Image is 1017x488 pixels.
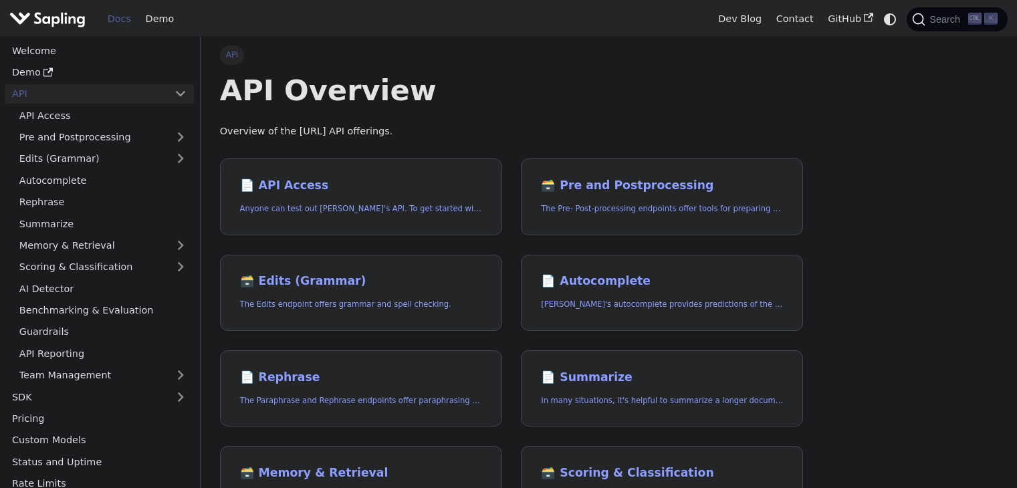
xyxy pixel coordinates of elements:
[820,9,880,29] a: GitHub
[12,149,194,168] a: Edits (Grammar)
[5,63,194,82] a: Demo
[12,170,194,190] a: Autocomplete
[12,257,194,277] a: Scoring & Classification
[881,9,900,29] button: Switch between dark and light mode (currently system mode)
[541,466,783,481] h2: Scoring & Classification
[5,452,194,471] a: Status and Uptime
[984,13,998,25] kbd: K
[240,203,482,215] p: Anyone can test out Sapling's API. To get started with the API, simply:
[9,9,86,29] img: Sapling.ai
[138,9,181,29] a: Demo
[220,45,245,64] span: API
[5,84,167,104] a: API
[5,41,194,60] a: Welcome
[769,9,821,29] a: Contact
[9,9,90,29] a: Sapling.ai
[12,322,194,342] a: Guardrails
[541,370,783,385] h2: Summarize
[12,193,194,212] a: Rephrase
[12,106,194,125] a: API Access
[220,72,804,108] h1: API Overview
[220,255,502,332] a: 🗃️ Edits (Grammar)The Edits endpoint offers grammar and spell checking.
[240,178,482,193] h2: API Access
[240,274,482,289] h2: Edits (Grammar)
[100,9,138,29] a: Docs
[5,387,167,406] a: SDK
[240,298,482,311] p: The Edits endpoint offers grammar and spell checking.
[12,128,194,147] a: Pre and Postprocessing
[541,274,783,289] h2: Autocomplete
[521,350,803,427] a: 📄️ SummarizeIn many situations, it's helpful to summarize a longer document into a shorter, more ...
[925,14,968,25] span: Search
[12,214,194,233] a: Summarize
[12,236,194,255] a: Memory & Retrieval
[12,279,194,298] a: AI Detector
[12,366,194,385] a: Team Management
[5,409,194,429] a: Pricing
[521,158,803,235] a: 🗃️ Pre and PostprocessingThe Pre- Post-processing endpoints offer tools for preparing your text d...
[5,431,194,450] a: Custom Models
[12,301,194,320] a: Benchmarking & Evaluation
[711,9,768,29] a: Dev Blog
[12,344,194,363] a: API Reporting
[220,45,804,64] nav: Breadcrumbs
[541,298,783,311] p: Sapling's autocomplete provides predictions of the next few characters or words
[240,394,482,407] p: The Paraphrase and Rephrase endpoints offer paraphrasing for particular styles.
[220,158,502,235] a: 📄️ API AccessAnyone can test out [PERSON_NAME]'s API. To get started with the API, simply:
[541,178,783,193] h2: Pre and Postprocessing
[541,394,783,407] p: In many situations, it's helpful to summarize a longer document into a shorter, more easily diges...
[167,387,194,406] button: Expand sidebar category 'SDK'
[240,370,482,385] h2: Rephrase
[240,466,482,481] h2: Memory & Retrieval
[541,203,783,215] p: The Pre- Post-processing endpoints offer tools for preparing your text data for ingestation as we...
[220,350,502,427] a: 📄️ RephraseThe Paraphrase and Rephrase endpoints offer paraphrasing for particular styles.
[220,124,804,140] p: Overview of the [URL] API offerings.
[167,84,194,104] button: Collapse sidebar category 'API'
[907,7,1007,31] button: Search (Ctrl+K)
[521,255,803,332] a: 📄️ Autocomplete[PERSON_NAME]'s autocomplete provides predictions of the next few characters or words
